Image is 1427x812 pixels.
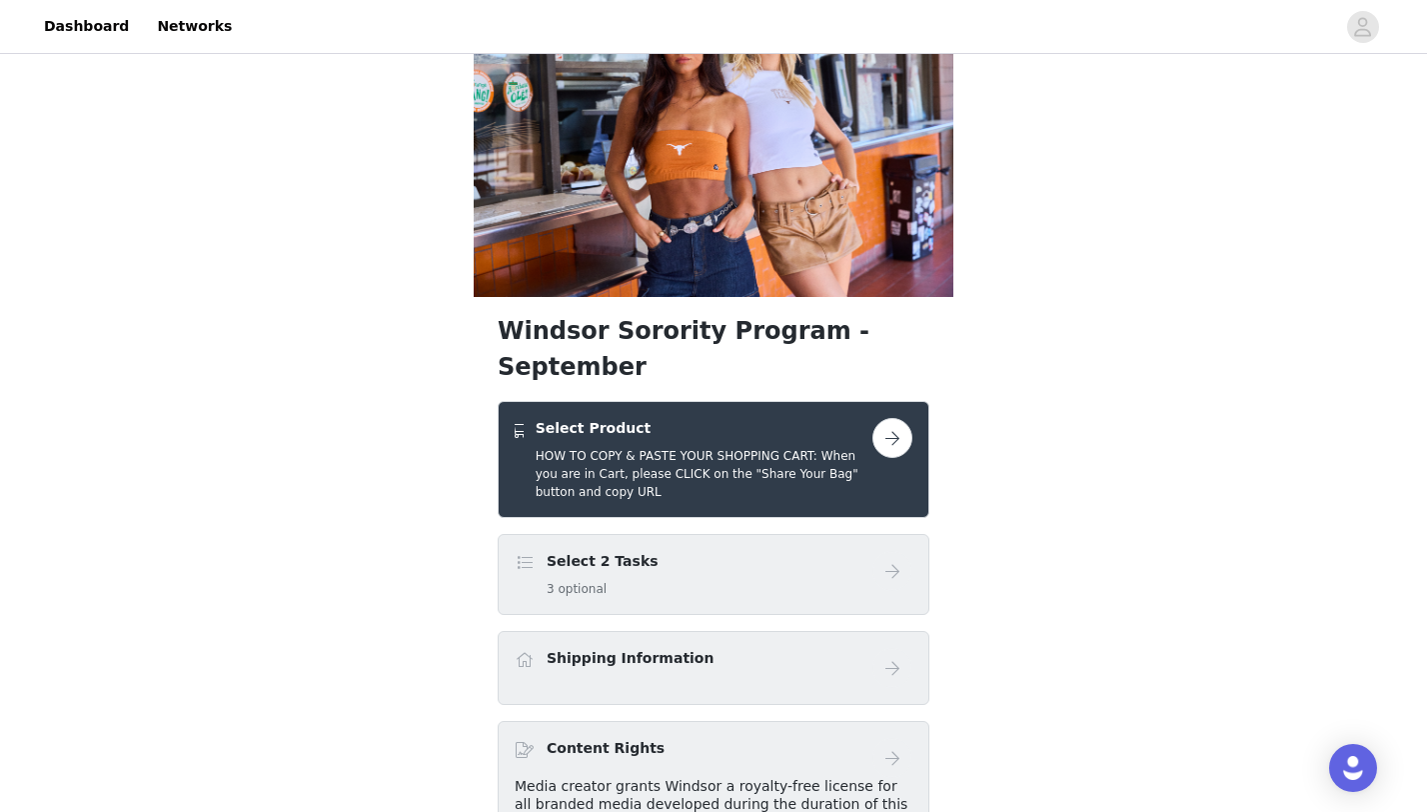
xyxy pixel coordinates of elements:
h5: 3 optional [547,580,659,598]
h4: Content Rights [547,738,665,759]
div: Open Intercom Messenger [1329,744,1377,792]
h5: HOW TO COPY & PASTE YOUR SHOPPING CART: When you are in Cart, please CLICK on the "Share Your Bag... [536,447,872,501]
div: avatar [1353,11,1372,43]
h4: Select 2 Tasks [547,551,659,572]
h1: Windsor Sorority Program - September [498,313,929,385]
h4: Select Product [536,418,872,439]
h4: Shipping Information [547,648,713,669]
div: Select Product [498,401,929,518]
div: Shipping Information [498,631,929,705]
div: Select 2 Tasks [498,534,929,615]
a: Networks [145,4,244,49]
a: Dashboard [32,4,141,49]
